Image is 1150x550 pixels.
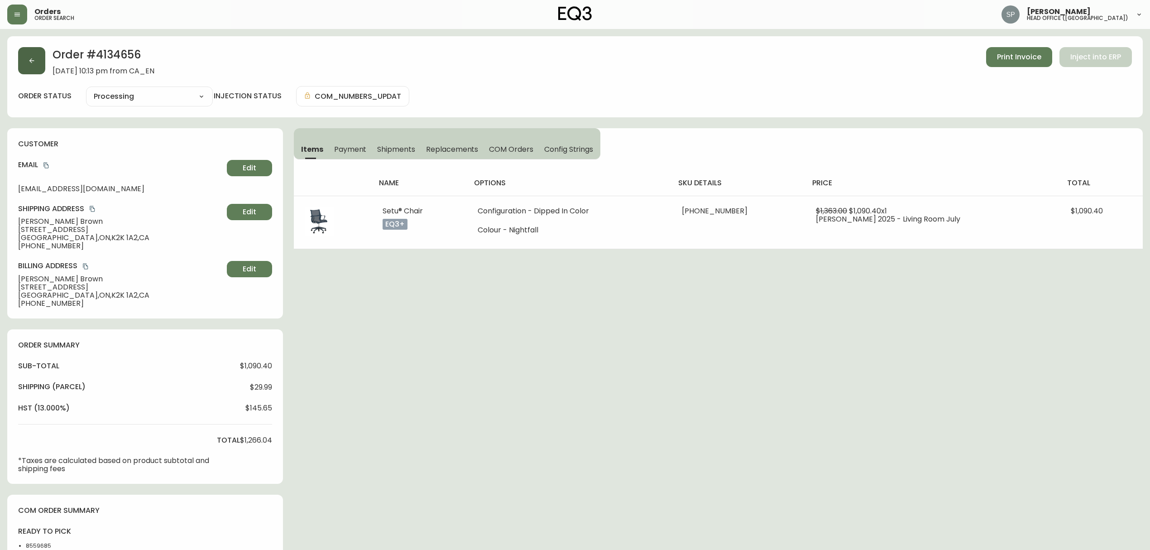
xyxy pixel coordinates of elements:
[18,403,70,413] h4: hst (13.000%)
[301,145,323,154] span: Items
[18,139,272,149] h4: customer
[18,91,72,101] label: order status
[18,217,223,226] span: [PERSON_NAME] Brown
[1027,8,1091,15] span: [PERSON_NAME]
[81,262,90,271] button: copy
[812,178,1053,188] h4: price
[18,234,223,242] span: [GEOGRAPHIC_DATA] , ON , K2K 1A2 , CA
[305,207,334,236] img: 8919b363-7408-43cc-b674-edefe38b8ddeOptional[herman-miller-setu-nightfall-color-chair].jpg
[474,178,664,188] h4: options
[42,161,51,170] button: copy
[18,275,223,283] span: [PERSON_NAME] Brown
[426,145,478,154] span: Replacements
[478,207,660,215] li: Configuration - Dipped In Color
[240,362,272,370] span: $1,090.40
[1027,15,1128,21] h5: head office ([GEOGRAPHIC_DATA])
[816,214,960,224] span: [PERSON_NAME] 2025 - Living Room July
[377,145,415,154] span: Shipments
[489,145,533,154] span: COM Orders
[986,47,1052,67] button: Print Invoice
[849,206,887,216] span: $1,090.40 x 1
[334,145,367,154] span: Payment
[18,283,223,291] span: [STREET_ADDRESS]
[88,204,97,213] button: copy
[227,204,272,220] button: Edit
[227,160,272,176] button: Edit
[18,382,86,392] h4: Shipping ( Parcel )
[34,8,61,15] span: Orders
[678,178,798,188] h4: sku details
[18,340,272,350] h4: order summary
[53,67,154,75] span: [DATE] 10:13 pm from CA_EN
[18,299,223,308] span: [PHONE_NUMBER]
[478,226,660,234] li: Colour - Nightfall
[243,264,256,274] span: Edit
[18,204,223,214] h4: Shipping Address
[214,91,282,101] h4: injection status
[240,436,272,444] span: $1,266.04
[383,206,423,216] span: Setu® Chair
[18,361,59,371] h4: sub-total
[682,206,747,216] span: [PHONE_NUMBER]
[217,435,240,445] h4: total
[243,163,256,173] span: Edit
[245,404,272,412] span: $145.65
[34,15,74,21] h5: order search
[243,207,256,217] span: Edit
[227,261,272,277] button: Edit
[18,457,240,473] p: *Taxes are calculated based on product subtotal and shipping fees
[26,542,73,550] li: 8559685
[18,226,223,234] span: [STREET_ADDRESS]
[1071,206,1103,216] span: $1,090.40
[18,506,272,516] h4: com order summary
[816,206,847,216] span: $1,363.00
[250,383,272,391] span: $29.99
[18,526,73,536] h4: ready to pick
[18,242,223,250] span: [PHONE_NUMBER]
[18,185,223,193] span: [EMAIL_ADDRESS][DOMAIN_NAME]
[997,52,1041,62] span: Print Invoice
[1067,178,1136,188] h4: total
[18,261,223,271] h4: Billing Address
[383,219,407,230] p: eq3+
[1001,5,1020,24] img: 0cb179e7bf3690758a1aaa5f0aafa0b4
[18,160,223,170] h4: Email
[544,145,593,154] span: Config Strings
[558,6,592,21] img: logo
[379,178,460,188] h4: name
[53,47,154,67] h2: Order # 4134656
[18,291,223,299] span: [GEOGRAPHIC_DATA] , ON , K2K 1A2 , CA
